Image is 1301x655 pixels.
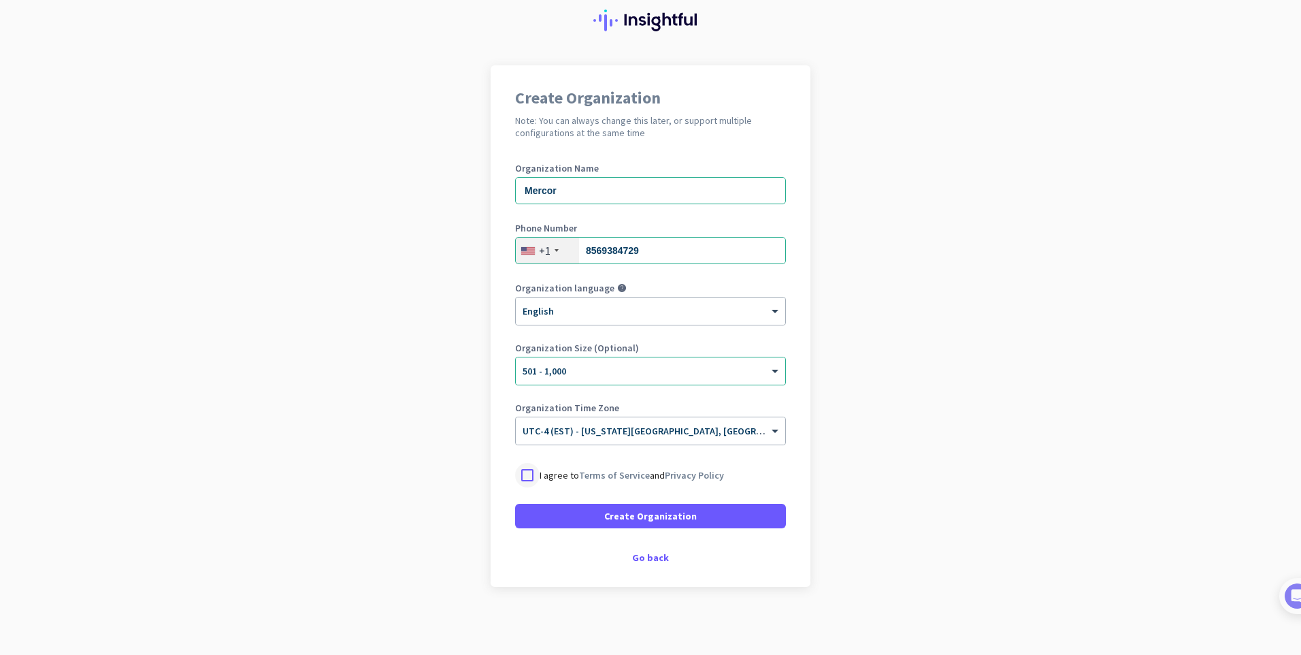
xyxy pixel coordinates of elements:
[515,553,786,562] div: Go back
[515,403,786,413] label: Organization Time Zone
[515,504,786,528] button: Create Organization
[604,509,697,523] span: Create Organization
[515,177,786,204] input: What is the name of your organization?
[515,163,786,173] label: Organization Name
[539,244,550,257] div: +1
[515,237,786,264] input: 201-555-0123
[617,283,627,293] i: help
[515,90,786,106] h1: Create Organization
[579,469,650,481] a: Terms of Service
[665,469,724,481] a: Privacy Policy
[515,223,786,233] label: Phone Number
[515,343,786,353] label: Organization Size (Optional)
[515,114,786,139] h2: Note: You can always change this later, or support multiple configurations at the same time
[515,283,614,293] label: Organization language
[593,10,708,31] img: Insightful
[540,468,724,482] p: I agree to and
